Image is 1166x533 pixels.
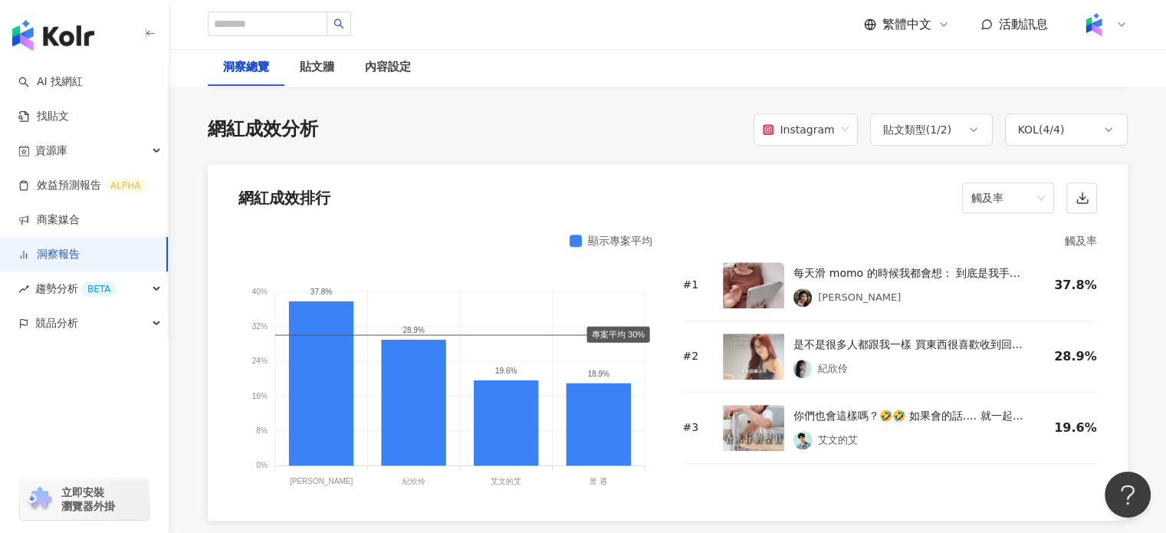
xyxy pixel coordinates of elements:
div: KOL ( 4 / 4 ) [1018,120,1065,139]
span: 資源庫 [35,133,67,168]
a: chrome extension立即安裝 瀏覽器外掛 [20,479,149,520]
a: 商案媒合 [18,212,80,228]
span: 競品分析 [35,306,78,341]
div: 你們也會這樣嗎？🤣🤣 如果會的話…. 就一起用[GEOGRAPHIC_DATA]的mo幣多Plus方案吧！ 方案就同時有[GEOGRAPHIC_DATA]的服務+moPlus會員資格！在momo... [793,406,1030,425]
div: 貼文牆 [300,58,334,77]
img: chrome extension [25,487,54,512]
tspan: 24% [251,357,267,365]
img: logo [12,20,94,51]
div: BETA [81,281,117,297]
div: # 3 [683,420,711,436]
img: post-image [723,405,784,451]
a: 找貼文 [18,109,69,124]
a: searchAI 找網紅 [18,74,83,90]
tspan: [PERSON_NAME] [289,477,352,485]
span: search [333,18,344,29]
tspan: 艾文的艾 [491,477,521,485]
div: Instagram [763,115,834,144]
div: # 1 [683,278,711,293]
tspan: 40% [251,287,267,295]
div: 19.6% [1042,419,1097,436]
tspan: 16% [251,392,267,400]
div: [PERSON_NAME] [818,290,901,305]
img: post-image [723,262,784,308]
span: 活動訊息 [999,17,1048,31]
img: KOL Avatar [793,360,812,378]
div: 顯示專案平均 [588,232,652,250]
div: 28.9% [1042,348,1097,365]
img: KOL Avatar [793,431,812,449]
div: 貼文類型 ( 1 / 2 ) [883,120,952,139]
span: 立即安裝 瀏覽器外掛 [61,485,115,513]
img: post-image [723,334,784,380]
tspan: 景 遇 [590,477,607,485]
span: 觸及率 [971,183,1045,212]
img: Kolr%20app%20icon%20%281%29.png [1079,10,1109,39]
div: 艾文的艾 [818,433,858,448]
a: 效益預測報告ALPHA [18,178,146,193]
tspan: 紀欣伶 [402,477,425,485]
tspan: 0% [256,461,268,469]
tspan: 8% [256,426,268,435]
div: 內容設定 [365,58,411,77]
span: rise [18,284,29,294]
div: 是不是很多人都跟我一樣 買東西很喜歡收到回饋🤭🤭 研究出來回饋最高的方式 心情就超好 最近有一個超划算的方法跟大家分享～ 台灣大哥大「mo幣多Plus $1,399 資費方案」 可以享有台灣大哥... [793,335,1030,354]
div: 觸及率 [683,232,1097,250]
img: KOL Avatar [793,288,812,307]
span: 繁體中文 [882,16,931,33]
div: 網紅成效分析 [208,117,318,143]
div: # 2 [683,349,711,364]
a: 洞察報告 [18,247,80,262]
div: 紀欣伶 [818,361,848,377]
div: 每天滑 momo 的時候我都會想： 到底是我手滑，還是命運要我買？ 我以前都會一直告訴自己「再買真的會破產」 結果實際上只是邊心虛邊繼續結帳而已（你懂吧😮‍💨） 但最近終於找到讓花錢這件事不那麼... [793,264,1030,282]
div: 網紅成效排行 [238,187,330,209]
tspan: 32% [251,322,267,331]
iframe: Help Scout Beacon - Open [1105,472,1151,518]
div: 洞察總覽 [223,58,269,77]
span: 趨勢分析 [35,271,117,306]
div: 37.8% [1042,277,1097,294]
